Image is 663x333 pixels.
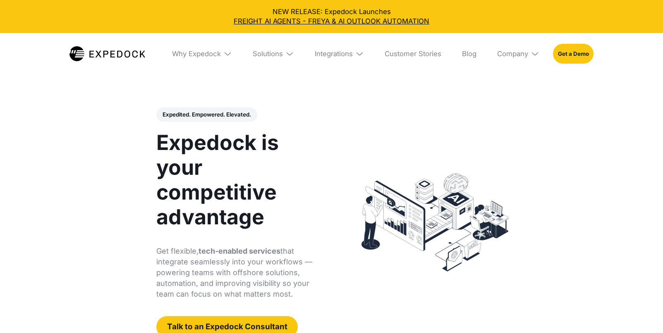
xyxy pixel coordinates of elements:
div: Why Expedock [172,50,221,58]
div: Solutions [253,50,283,58]
a: Customer Stories [378,33,448,74]
div: NEW RELEASE: Expedock Launches [7,7,656,26]
p: Get flexible, that integrate seamlessly into your workflows — powering teams with offshore soluti... [156,246,323,300]
strong: tech-enabled services [199,247,280,255]
a: FREIGHT AI AGENTS - FREYA & AI OUTLOOK AUTOMATION [7,17,656,26]
div: Integrations [315,50,353,58]
h1: Expedock is your competitive advantage [156,130,323,229]
div: Company [497,50,528,58]
a: Blog [455,33,483,74]
a: Get a Demo [553,44,594,64]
